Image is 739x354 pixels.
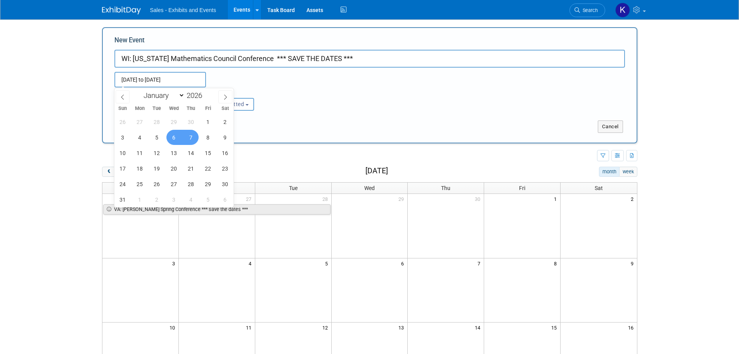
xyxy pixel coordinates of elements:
[183,176,199,192] span: May 28, 2026
[218,161,233,176] span: May 23, 2026
[201,161,216,176] span: May 22, 2026
[166,176,182,192] span: May 27, 2026
[201,130,216,145] span: May 8, 2026
[218,145,233,160] span: May 16, 2026
[398,194,407,204] span: 29
[365,167,388,175] h2: [DATE]
[132,145,147,160] span: May 11, 2026
[553,258,560,268] span: 8
[115,176,130,192] span: May 24, 2026
[519,185,525,191] span: Fri
[199,106,216,111] span: Fri
[150,7,216,13] span: Sales - Exhibits and Events
[102,7,141,14] img: ExhibitDay
[553,194,560,204] span: 1
[201,145,216,160] span: May 15, 2026
[569,3,605,17] a: Search
[149,114,164,129] span: April 28, 2026
[201,176,216,192] span: May 29, 2026
[218,114,233,129] span: May 2, 2026
[149,176,164,192] span: May 26, 2026
[474,194,484,204] span: 30
[599,167,620,177] button: month
[140,91,185,100] select: Month
[149,130,164,145] span: May 5, 2026
[115,130,130,145] span: May 3, 2026
[216,106,234,111] span: Sat
[114,106,132,111] span: Sun
[114,36,145,48] label: New Event
[630,258,637,268] span: 9
[115,192,130,207] span: May 31, 2026
[166,192,182,207] span: June 3, 2026
[580,7,598,13] span: Search
[182,106,199,111] span: Thu
[149,145,164,160] span: May 12, 2026
[201,114,216,129] span: May 1, 2026
[218,130,233,145] span: May 9, 2026
[595,185,603,191] span: Sat
[103,204,331,214] a: VA: [PERSON_NAME] Spring Conference *** save the dates ***
[398,323,407,332] span: 13
[165,106,182,111] span: Wed
[149,161,164,176] span: May 19, 2026
[115,161,130,176] span: May 17, 2026
[322,194,331,204] span: 28
[114,87,190,98] div: Attendance / Format:
[630,194,637,204] span: 2
[166,130,182,145] span: May 6, 2026
[171,258,178,268] span: 3
[132,130,147,145] span: May 4, 2026
[218,192,233,207] span: June 6, 2026
[149,192,164,207] span: June 2, 2026
[183,192,199,207] span: June 4, 2026
[201,192,216,207] span: June 5, 2026
[183,145,199,160] span: May 14, 2026
[132,176,147,192] span: May 25, 2026
[245,194,255,204] span: 27
[131,106,148,111] span: Mon
[218,176,233,192] span: May 30, 2026
[169,323,178,332] span: 10
[102,167,116,177] button: prev
[166,114,182,129] span: April 29, 2026
[114,72,206,87] input: Start Date - End Date
[183,114,199,129] span: April 30, 2026
[598,120,623,133] button: Cancel
[132,192,147,207] span: June 1, 2026
[115,114,130,129] span: April 26, 2026
[627,323,637,332] span: 16
[474,323,484,332] span: 14
[201,87,277,98] div: Participation:
[400,258,407,268] span: 6
[183,130,199,145] span: May 7, 2026
[550,323,560,332] span: 15
[245,323,255,332] span: 11
[289,185,298,191] span: Tue
[619,167,637,177] button: week
[115,145,130,160] span: May 10, 2026
[132,114,147,129] span: April 27, 2026
[324,258,331,268] span: 5
[114,50,625,68] input: Name of Trade Show / Conference
[322,323,331,332] span: 12
[166,161,182,176] span: May 20, 2026
[132,161,147,176] span: May 18, 2026
[441,185,450,191] span: Thu
[364,185,375,191] span: Wed
[148,106,165,111] span: Tue
[477,258,484,268] span: 7
[185,91,208,100] input: Year
[615,3,630,17] img: Kara Haven
[166,145,182,160] span: May 13, 2026
[248,258,255,268] span: 4
[183,161,199,176] span: May 21, 2026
